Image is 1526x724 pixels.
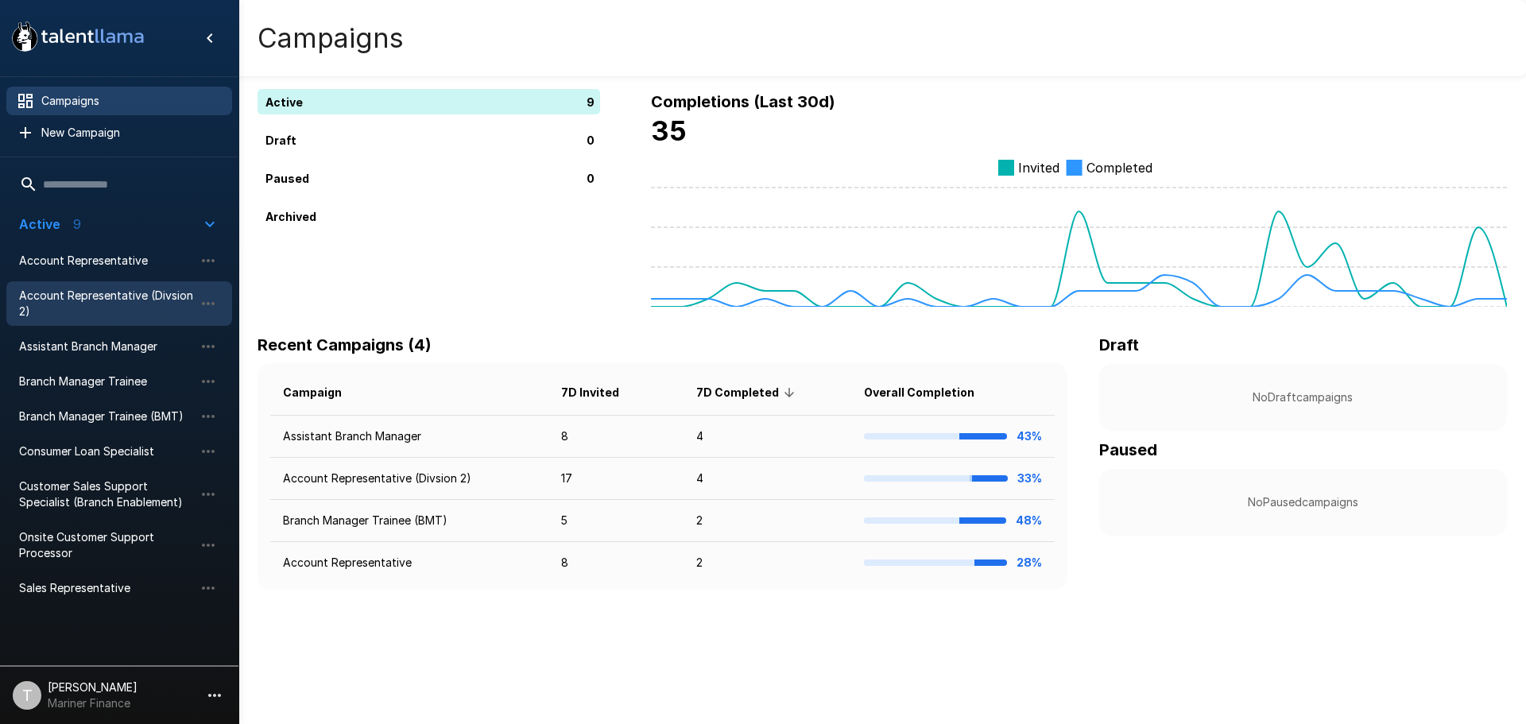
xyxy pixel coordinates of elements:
[548,542,684,584] td: 8
[283,383,362,402] span: Campaign
[1016,513,1042,527] b: 48%
[864,383,995,402] span: Overall Completion
[270,542,548,584] td: Account Representative
[270,500,548,542] td: Branch Manager Trainee (BMT)
[548,500,684,542] td: 5
[696,383,800,402] span: 7D Completed
[270,416,548,458] td: Assistant Branch Manager
[561,383,640,402] span: 7D Invited
[587,132,595,149] p: 0
[587,94,595,110] p: 9
[1017,471,1042,485] b: 33%
[684,500,851,542] td: 2
[1099,440,1157,459] b: Paused
[651,114,687,147] b: 35
[270,458,548,500] td: Account Representative (Divsion 2)
[258,21,404,55] h4: Campaigns
[258,335,432,354] b: Recent Campaigns (4)
[1017,556,1042,569] b: 28%
[684,416,851,458] td: 4
[587,170,595,187] p: 0
[651,92,835,111] b: Completions (Last 30d)
[684,458,851,500] td: 4
[548,416,684,458] td: 8
[1017,429,1042,443] b: 43%
[1125,389,1481,405] p: No Draft campaigns
[1125,494,1481,510] p: No Paused campaigns
[1099,335,1139,354] b: Draft
[548,458,684,500] td: 17
[684,542,851,584] td: 2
